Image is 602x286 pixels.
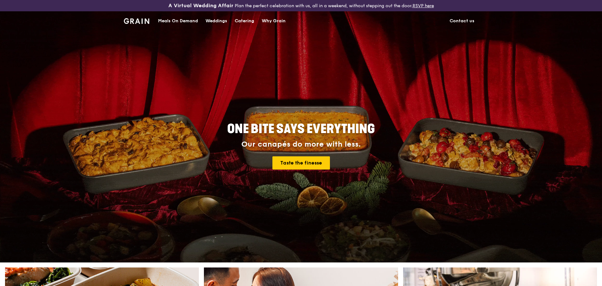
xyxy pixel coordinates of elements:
a: RSVP here [413,3,434,8]
a: Weddings [202,12,231,30]
img: Grain [124,18,149,24]
a: Catering [231,12,258,30]
span: ONE BITE SAYS EVERYTHING [227,121,375,137]
div: Plan the perfect celebration with us, all in a weekend, without stepping out the door. [120,3,482,9]
div: Catering [235,12,254,30]
div: Our canapés do more with less. [188,140,414,149]
a: Contact us [446,12,478,30]
div: Why Grain [262,12,286,30]
h3: A Virtual Wedding Affair [168,3,233,9]
a: Taste the finesse [272,156,330,170]
a: Why Grain [258,12,289,30]
div: Meals On Demand [158,12,198,30]
div: Weddings [205,12,227,30]
a: GrainGrain [124,11,149,30]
